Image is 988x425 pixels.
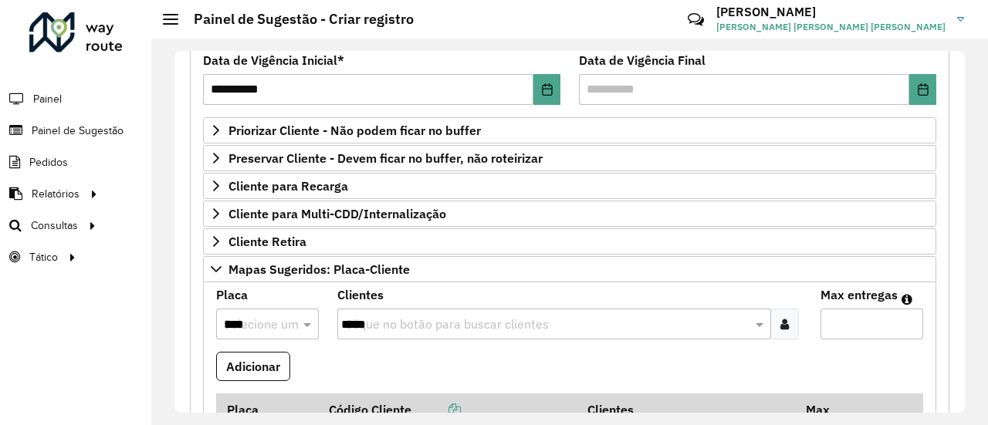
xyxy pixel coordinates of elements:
[203,145,936,171] a: Preservar Cliente - Devem ficar no buffer, não roteirizar
[203,173,936,199] a: Cliente para Recarga
[228,152,543,164] span: Preservar Cliente - Devem ficar no buffer, não roteirizar
[821,285,898,304] label: Max entregas
[216,352,290,381] button: Adicionar
[32,186,80,202] span: Relatórios
[228,180,348,192] span: Cliente para Recarga
[203,51,344,69] label: Data de Vigência Inicial
[533,74,560,105] button: Choose Date
[32,123,123,139] span: Painel de Sugestão
[178,11,414,28] h2: Painel de Sugestão - Criar registro
[716,5,946,19] h3: [PERSON_NAME]
[203,201,936,227] a: Cliente para Multi-CDD/Internalização
[228,235,306,248] span: Cliente Retira
[411,402,461,417] a: Copiar
[909,74,936,105] button: Choose Date
[228,207,446,220] span: Cliente para Multi-CDD/Internalização
[716,20,946,34] span: [PERSON_NAME] [PERSON_NAME] [PERSON_NAME]
[203,256,936,282] a: Mapas Sugeridos: Placa-Cliente
[228,124,481,137] span: Priorizar Cliente - Não podem ficar no buffer
[33,91,62,107] span: Painel
[228,263,410,275] span: Mapas Sugeridos: Placa-Cliente
[203,228,936,255] a: Cliente Retira
[29,154,68,170] span: Pedidos
[679,3,712,36] a: Contato Rápido
[31,218,78,234] span: Consultas
[902,293,912,305] em: Máximo de clientes que serão colocados na mesma rota com os clientes informados
[203,117,936,143] a: Priorizar Cliente - Não podem ficar no buffer
[216,285,248,304] label: Placa
[29,249,58,265] span: Tático
[579,51,705,69] label: Data de Vigência Final
[337,285,384,304] label: Clientes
